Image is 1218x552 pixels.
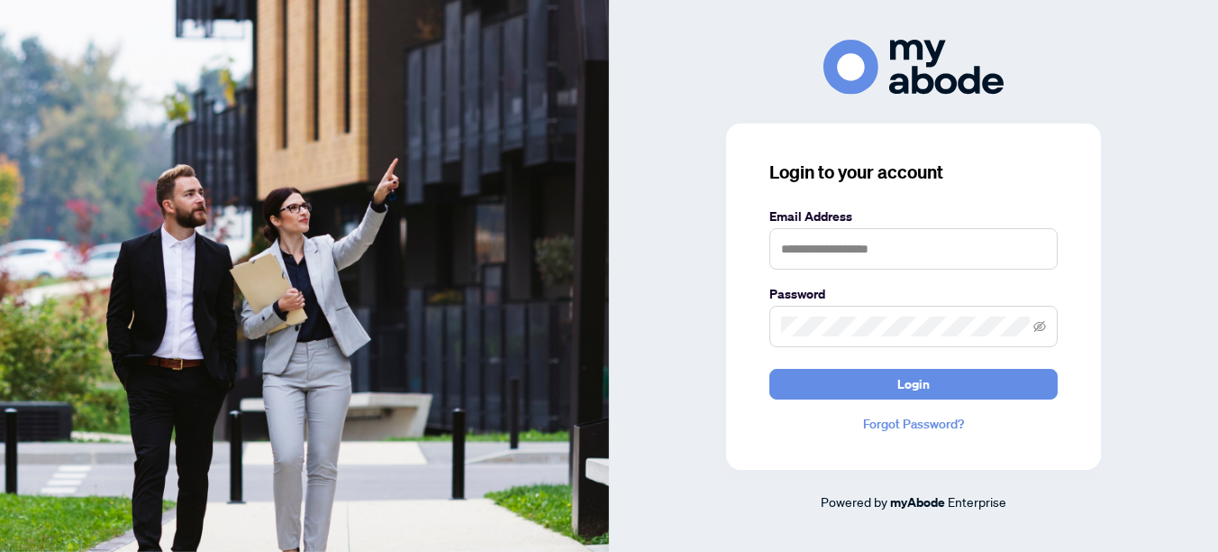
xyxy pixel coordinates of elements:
span: eye-invisible [1033,320,1046,333]
h3: Login to your account [769,160,1058,185]
button: Login [769,369,1058,400]
span: Login [897,370,930,399]
span: Powered by [821,493,887,510]
a: Forgot Password? [769,414,1058,434]
img: ma-logo [823,40,1004,95]
label: Email Address [769,207,1058,226]
span: Enterprise [948,493,1006,510]
label: Password [769,284,1058,304]
a: myAbode [890,492,945,512]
